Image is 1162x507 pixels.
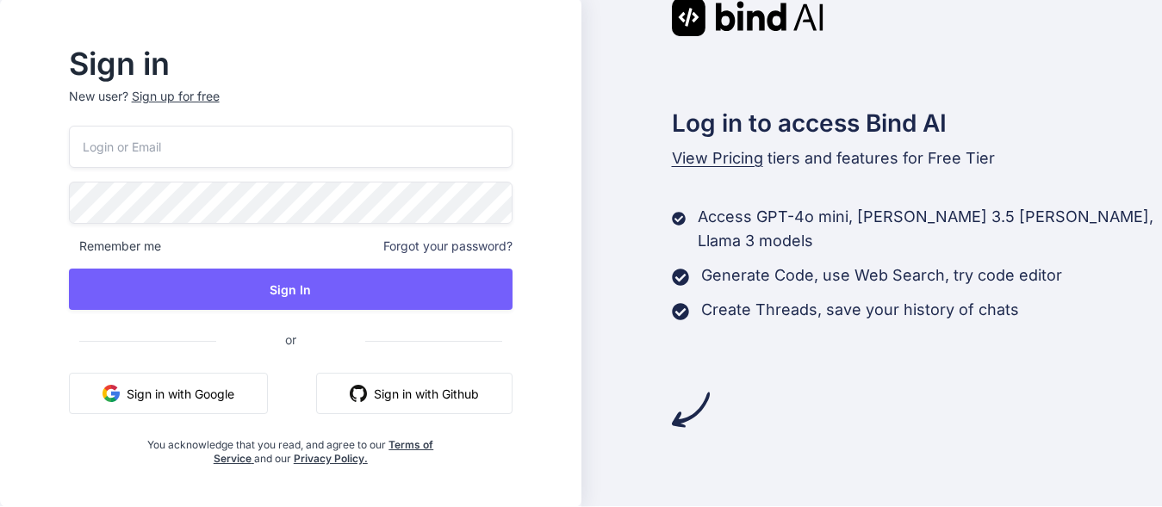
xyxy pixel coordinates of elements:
span: Forgot your password? [383,238,513,255]
span: View Pricing [672,149,763,167]
p: New user? [69,88,513,126]
p: Access GPT-4o mini, [PERSON_NAME] 3.5 [PERSON_NAME], Llama 3 models [698,205,1162,253]
h2: Sign in [69,50,513,77]
p: Create Threads, save your history of chats [701,298,1019,322]
span: or [216,318,365,361]
button: Sign in with Google [69,373,268,414]
div: You acknowledge that you read, and agree to our and our [142,428,438,466]
input: Login or Email [69,126,513,168]
img: arrow [672,391,710,429]
div: Sign up for free [132,88,220,105]
img: google [103,385,120,402]
button: Sign in with Github [316,373,513,414]
span: Remember me [69,238,161,255]
a: Terms of Service [214,438,434,465]
img: github [350,385,367,402]
p: Generate Code, use Web Search, try code editor [701,263,1062,288]
a: Privacy Policy. [294,452,368,465]
button: Sign In [69,269,513,310]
